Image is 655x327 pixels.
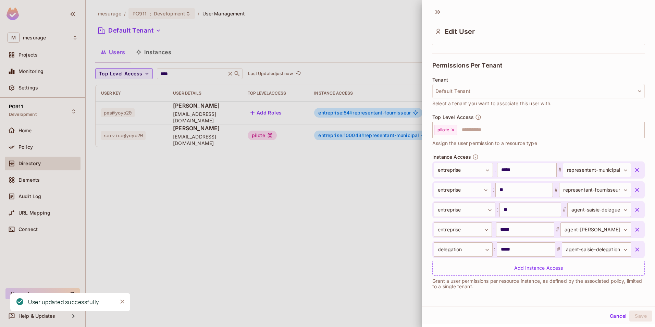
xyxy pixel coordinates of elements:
span: Edit User [445,27,475,36]
p: Grant a user permissions per resource instance, as defined by the associated policy, limited to a... [432,278,645,289]
span: # [553,186,559,194]
div: delegation [434,242,493,257]
div: entreprise [434,203,495,217]
button: Close [117,296,127,307]
div: Add Instance Access [432,261,645,276]
button: Open [641,129,642,130]
div: entreprise [434,163,493,177]
div: entreprise [434,222,492,237]
span: # [554,226,560,234]
span: Assign the user permission to a resource type [432,140,537,147]
div: representant-municipal [563,163,631,177]
span: : [492,226,496,234]
div: agent-[PERSON_NAME] [560,222,631,237]
span: pilote [437,127,449,133]
span: # [561,206,567,214]
span: Select a tenant you want to associate this user with. [432,100,552,107]
div: agent-saisie-delegation [562,242,631,257]
div: agent-saisie-delegue [567,203,631,217]
div: pilote [434,125,457,135]
div: representant-fournisseur [559,183,631,197]
span: Permissions Per Tenant [432,62,502,69]
span: : [493,245,497,254]
span: : [493,166,497,174]
span: # [555,245,561,254]
span: Instance Access [432,154,471,160]
span: # [557,166,563,174]
button: Default Tenant [432,84,645,98]
span: : [491,186,495,194]
div: entreprise [434,183,491,197]
span: : [495,206,499,214]
div: User updated successfully [28,298,99,306]
button: Cancel [607,311,629,322]
button: Save [629,311,652,322]
span: Top Level Access [432,114,474,120]
span: Tenant [432,77,448,83]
